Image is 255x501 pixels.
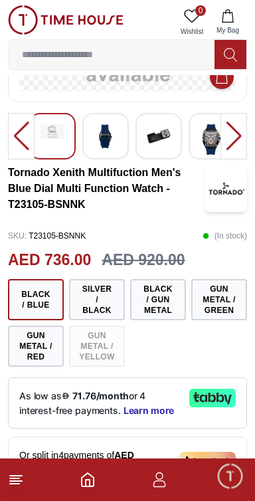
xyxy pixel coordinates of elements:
span: My Bag [211,25,244,35]
a: Home [80,472,96,488]
h3: Tornado Xenith Multifuction Men's Blue Dial Multi Function Watch - T23105-BSNNK [8,165,205,213]
button: Black / Blue [8,279,64,320]
h2: AED 736.00 [8,249,91,272]
p: T23105-BSNNK [8,226,86,246]
a: 0Wishlist [175,5,209,39]
button: Gun Metal / Green [191,279,247,320]
button: Add to Cart [210,65,234,89]
button: Black / Gun Metal [130,279,186,320]
img: Tornado Xenith Multifuction Men's Blue Dial Multi Function Watch - T23105-BSNNK [147,124,171,148]
img: Tornado Xenith Multifuction Men's Blue Dial Multi Function Watch - T23105-BSNNK [41,124,64,139]
img: Tornado Xenith Multifuction Men's Blue Dial Multi Function Watch - T23105-BSNNK [205,165,247,212]
img: Tornado Xenith Multifuction Men's Blue Dial Multi Function Watch - T23105-BSNNK [94,124,118,148]
button: Gun Metal / Red [8,326,64,367]
span: Wishlist [175,27,209,37]
button: My Bag [209,5,247,39]
button: Silver / Black [69,279,125,320]
div: Chat Widget [216,462,245,491]
h3: AED 920.00 [102,249,185,272]
span: SKU : [8,231,27,241]
img: Tornado Xenith Multifuction Men's Blue Dial Multi Function Watch - T23105-BSNNK [200,124,224,155]
img: ... [8,5,124,35]
img: Tamara [179,452,236,470]
p: ( In stock ) [203,226,247,246]
span: 0 [195,5,206,16]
